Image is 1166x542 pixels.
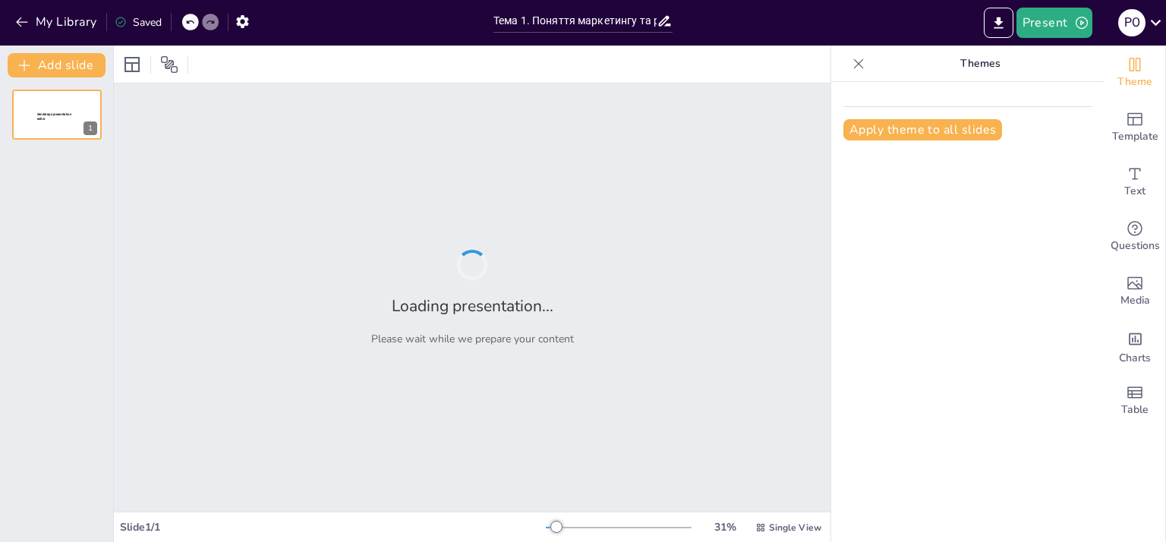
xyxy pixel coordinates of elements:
span: Single View [769,522,821,534]
div: Add text boxes [1105,155,1165,210]
span: Charts [1119,350,1151,367]
button: Export to PowerPoint [984,8,1013,38]
div: Saved [115,15,162,30]
span: Theme [1117,74,1152,90]
span: Sendsteps presentation editor [37,112,71,121]
div: 1 [84,121,97,135]
div: Layout [120,52,144,77]
span: Position [160,55,178,74]
div: Add ready made slides [1105,100,1165,155]
button: My Library [11,10,103,34]
button: Add slide [8,53,106,77]
div: Change the overall theme [1105,46,1165,100]
span: Media [1120,292,1150,309]
button: Present [1016,8,1092,38]
span: Table [1121,402,1149,418]
div: Add a table [1105,373,1165,428]
div: 31 % [707,520,743,534]
h2: Loading presentation... [392,295,553,317]
button: Apply theme to all slides [843,119,1002,140]
p: Please wait while we prepare your content [371,332,574,346]
span: Text [1124,183,1146,200]
div: р о [1118,9,1146,36]
div: Slide 1 / 1 [120,520,546,534]
span: Template [1112,128,1158,145]
button: р о [1118,8,1146,38]
div: Add charts and graphs [1105,319,1165,373]
span: Questions [1111,238,1160,254]
div: 1 [12,90,102,140]
div: Get real-time input from your audience [1105,210,1165,264]
p: Themes [871,46,1089,82]
div: Add images, graphics, shapes or video [1105,264,1165,319]
input: Insert title [493,10,657,32]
